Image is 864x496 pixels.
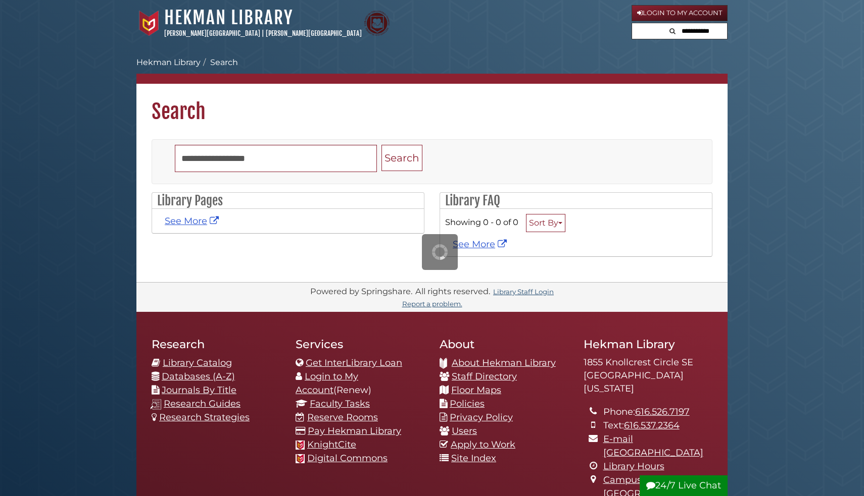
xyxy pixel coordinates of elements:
[159,412,250,423] a: Research Strategies
[635,406,690,417] a: 616.526.7197
[624,420,680,431] a: 616.537.2364
[603,461,664,472] a: Library Hours
[136,84,728,124] h1: Search
[402,300,462,308] a: Report a problem.
[603,419,712,432] li: Text:
[669,28,676,34] i: Search
[666,23,679,37] button: Search
[452,357,556,368] a: About Hekman Library
[414,286,492,296] div: All rights reserved.
[493,288,554,296] a: Library Staff Login
[307,412,378,423] a: Reserve Rooms
[310,398,370,409] a: Faculty Tasks
[452,425,477,436] a: Users
[308,425,401,436] a: Pay Hekman Library
[152,193,424,209] h2: Library Pages
[640,475,728,496] button: 24/7 Live Chat
[526,214,565,232] button: Sort By
[364,11,390,36] img: Calvin Theological Seminary
[453,239,509,250] a: See More
[603,433,703,458] a: E-mail [GEOGRAPHIC_DATA]
[152,337,280,351] h2: Research
[162,371,235,382] a: Databases (A-Z)
[452,371,517,382] a: Staff Directory
[632,5,728,21] a: Login to My Account
[450,412,513,423] a: Privacy Policy
[165,215,221,227] a: See More
[432,244,448,260] img: Working...
[307,453,388,464] a: Digital Commons
[445,217,518,227] span: Showing 0 - 0 of 0
[266,29,362,37] a: [PERSON_NAME][GEOGRAPHIC_DATA]
[450,398,485,409] a: Policies
[451,439,515,450] a: Apply to Work
[306,357,402,368] a: Get InterLibrary Loan
[440,337,568,351] h2: About
[296,454,305,463] img: Calvin favicon logo
[309,286,414,296] div: Powered by Springshare.
[162,384,236,396] a: Journals By Title
[136,57,728,84] nav: breadcrumb
[136,11,162,36] img: Calvin University
[296,371,358,396] a: Login to My Account
[164,398,241,409] a: Research Guides
[262,29,264,37] span: |
[440,193,712,209] h2: Library FAQ
[296,337,424,351] h2: Services
[381,145,422,172] button: Search
[164,29,260,37] a: [PERSON_NAME][GEOGRAPHIC_DATA]
[151,399,161,410] img: research-guides-icon-white_37x37.png
[296,440,305,450] img: Calvin favicon logo
[584,356,712,395] address: 1855 Knollcrest Circle SE [GEOGRAPHIC_DATA][US_STATE]
[584,337,712,351] h2: Hekman Library
[163,357,232,368] a: Library Catalog
[296,370,424,397] li: (Renew)
[164,7,293,29] a: Hekman Library
[307,439,356,450] a: KnightCite
[451,453,496,464] a: Site Index
[451,384,501,396] a: Floor Maps
[201,57,238,69] li: Search
[136,58,201,67] a: Hekman Library
[603,405,712,419] li: Phone:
